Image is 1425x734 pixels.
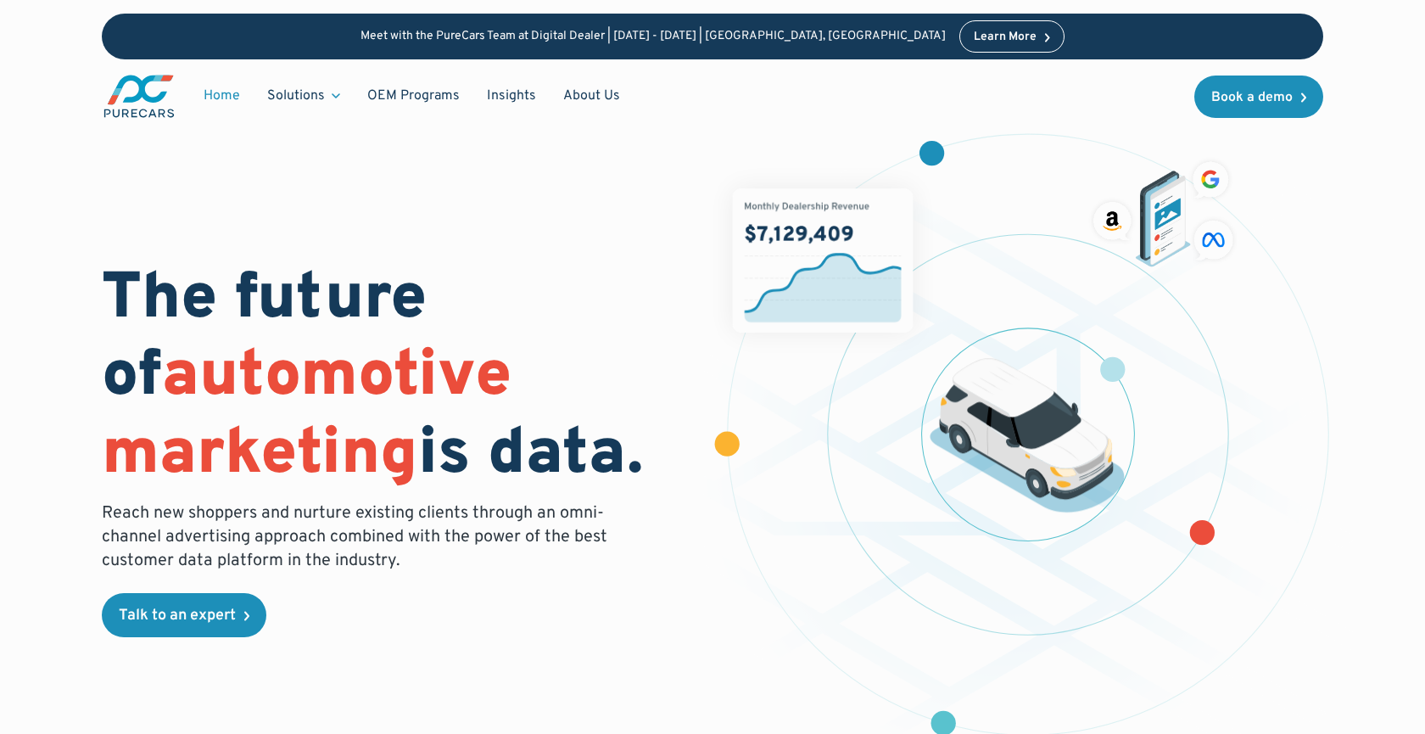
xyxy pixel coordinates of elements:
a: Insights [473,80,550,112]
img: ads on social media and advertising partners [1088,156,1239,266]
span: automotive marketing [102,337,511,496]
p: Reach new shoppers and nurture existing clients through an omni-channel advertising approach comb... [102,501,617,573]
img: illustration of a vehicle [930,358,1125,513]
a: Book a demo [1194,76,1323,118]
a: Learn More [959,20,1065,53]
div: Talk to an expert [119,608,236,624]
a: main [102,73,176,120]
div: Learn More [974,31,1037,43]
a: Home [190,80,254,112]
h1: The future of is data. [102,262,692,495]
a: Talk to an expert [102,593,266,637]
a: OEM Programs [354,80,473,112]
a: About Us [550,80,634,112]
img: chart showing monthly dealership revenue of $7m [733,188,914,333]
div: Solutions [254,80,354,112]
p: Meet with the PureCars Team at Digital Dealer | [DATE] - [DATE] | [GEOGRAPHIC_DATA], [GEOGRAPHIC_... [360,30,946,44]
div: Book a demo [1211,91,1293,104]
div: Solutions [267,87,325,105]
img: purecars logo [102,73,176,120]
